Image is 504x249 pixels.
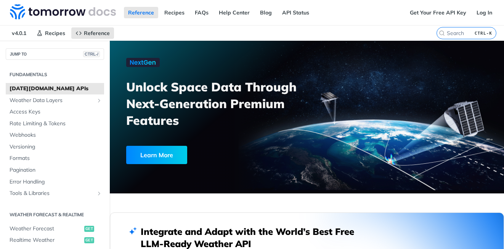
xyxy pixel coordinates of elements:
a: Blog [256,7,276,18]
span: v4.0.1 [8,27,30,39]
a: Get Your Free API Key [406,7,470,18]
button: Show subpages for Tools & Libraries [96,190,102,196]
img: NextGen [126,58,160,67]
a: Help Center [215,7,254,18]
svg: Search [439,30,445,36]
a: Realtime Weatherget [6,235,104,246]
a: Error Handling [6,176,104,188]
a: Log In [472,7,496,18]
button: Show subpages for Weather Data Layers [96,97,102,104]
span: Recipes [45,30,65,37]
span: Realtime Weather [10,236,82,244]
span: Tools & Libraries [10,190,94,197]
h2: Weather Forecast & realtime [6,211,104,218]
span: Versioning [10,143,102,151]
h3: Unlock Space Data Through Next-Generation Premium Features [126,78,315,129]
a: Recipes [32,27,69,39]
span: Weather Forecast [10,225,82,233]
span: CTRL-/ [83,51,100,57]
span: Pagination [10,166,102,174]
a: Pagination [6,164,104,176]
a: Recipes [160,7,189,18]
span: Error Handling [10,178,102,186]
a: API Status [278,7,313,18]
span: get [84,226,94,232]
a: Weather Data LayersShow subpages for Weather Data Layers [6,95,104,106]
a: Weather Forecastget [6,223,104,235]
a: Tools & LibrariesShow subpages for Tools & Libraries [6,188,104,199]
a: FAQs [191,7,213,18]
a: Webhooks [6,129,104,141]
span: [DATE][DOMAIN_NAME] APIs [10,85,102,93]
a: Learn More [126,146,277,164]
span: Reference [84,30,110,37]
span: Formats [10,155,102,162]
a: Access Keys [6,106,104,118]
div: Learn More [126,146,187,164]
span: Weather Data Layers [10,97,94,104]
h2: Fundamentals [6,71,104,78]
a: Reference [71,27,114,39]
span: Rate Limiting & Tokens [10,120,102,128]
img: Tomorrow.io Weather API Docs [10,4,116,19]
a: [DATE][DOMAIN_NAME] APIs [6,83,104,94]
a: Reference [124,7,158,18]
kbd: CTRL-K [473,29,494,37]
span: Webhooks [10,131,102,139]
a: Rate Limiting & Tokens [6,118,104,129]
span: Access Keys [10,108,102,116]
a: Formats [6,153,104,164]
a: Versioning [6,141,104,153]
button: JUMP TOCTRL-/ [6,48,104,60]
span: get [84,237,94,243]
